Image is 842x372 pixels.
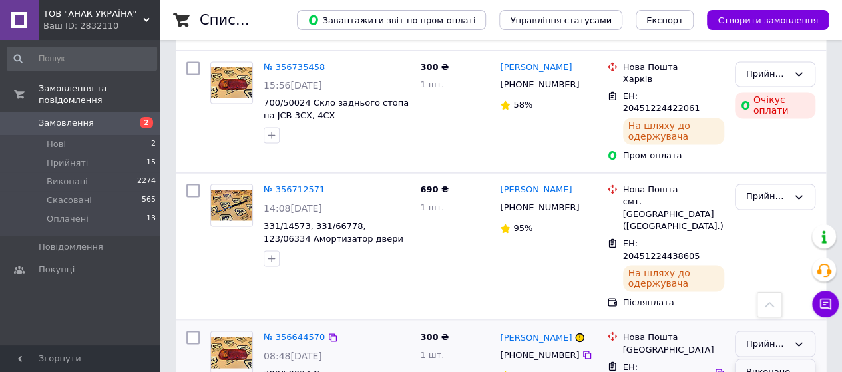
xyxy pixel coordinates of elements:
div: Пром-оплата [623,150,724,162]
button: Створити замовлення [707,10,829,30]
span: 08:48[DATE] [264,350,322,361]
span: 13 [146,213,156,225]
img: Фото товару [211,337,252,368]
div: Прийнято [746,337,788,351]
span: ТОВ "АНАК УКРАЇНА" [43,8,143,20]
span: [PHONE_NUMBER] [500,349,579,359]
span: Експорт [646,15,684,25]
span: 2 [151,138,156,150]
a: Фото товару [210,61,253,104]
span: 14:08[DATE] [264,203,322,214]
span: Завантажити звіт по пром-оплаті [308,14,475,26]
span: 15 [146,157,156,169]
div: На шляху до одержувача [623,265,724,291]
span: Скасовані [47,194,92,206]
span: [PHONE_NUMBER] [500,202,579,212]
div: Прийнято [746,190,788,204]
div: Нова Пошта [623,184,724,196]
button: Чат з покупцем [812,291,839,317]
span: ЕН: 20451224438605 [623,238,700,261]
a: Створити замовлення [694,15,829,25]
span: 690 ₴ [420,184,449,194]
div: Ваш ID: 2832110 [43,20,160,32]
div: [GEOGRAPHIC_DATA] [623,343,724,355]
span: Прийняті [47,157,88,169]
img: Фото товару [211,67,252,98]
span: Замовлення та повідомлення [39,83,160,106]
button: Експорт [636,10,694,30]
span: Нові [47,138,66,150]
button: Управління статусами [499,10,622,30]
span: 1 шт. [420,202,444,212]
span: Замовлення [39,117,94,129]
span: 2 [140,117,153,128]
div: Прийнято [746,67,788,81]
span: Покупці [39,264,75,276]
span: 95% [513,223,532,233]
span: 58% [513,100,532,110]
a: 700/50024 Скло заднього стопа на JCB 3CX, 4CX [264,98,409,120]
span: Оплачені [47,213,89,225]
a: № 356712571 [264,184,325,194]
span: 300 ₴ [420,331,449,341]
span: ЕН: 20451224422061 [623,91,700,114]
div: Харків [623,73,724,85]
div: смт. [GEOGRAPHIC_DATA] ([GEOGRAPHIC_DATA].) [623,196,724,232]
div: На шляху до одержувача [623,118,724,144]
a: Фото товару [210,184,253,226]
div: Очікує оплати [735,92,815,118]
a: № 356644570 [264,331,325,341]
span: [PHONE_NUMBER] [500,79,579,89]
span: Створити замовлення [718,15,818,25]
a: [PERSON_NAME] [500,184,572,196]
span: Повідомлення [39,241,103,253]
a: № 356735458 [264,62,325,72]
div: Післяплата [623,297,724,309]
span: 2274 [137,176,156,188]
span: Виконані [47,176,88,188]
img: Фото товару [211,190,252,221]
a: [PERSON_NAME] [500,331,572,344]
a: 331/14573, 331/66778, 123/06334 Амортизатор двери 329x201 на JCB 3CX, 4CX [264,221,403,256]
a: [PERSON_NAME] [500,61,572,74]
span: 300 ₴ [420,62,449,72]
div: Нова Пошта [623,61,724,73]
span: 1 шт. [420,349,444,359]
div: Нова Пошта [623,331,724,343]
h1: Список замовлень [200,12,335,28]
span: 1 шт. [420,79,444,89]
input: Пошук [7,47,157,71]
span: Управління статусами [510,15,612,25]
button: Завантажити звіт по пром-оплаті [297,10,486,30]
span: 565 [142,194,156,206]
span: 15:56[DATE] [264,80,322,91]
